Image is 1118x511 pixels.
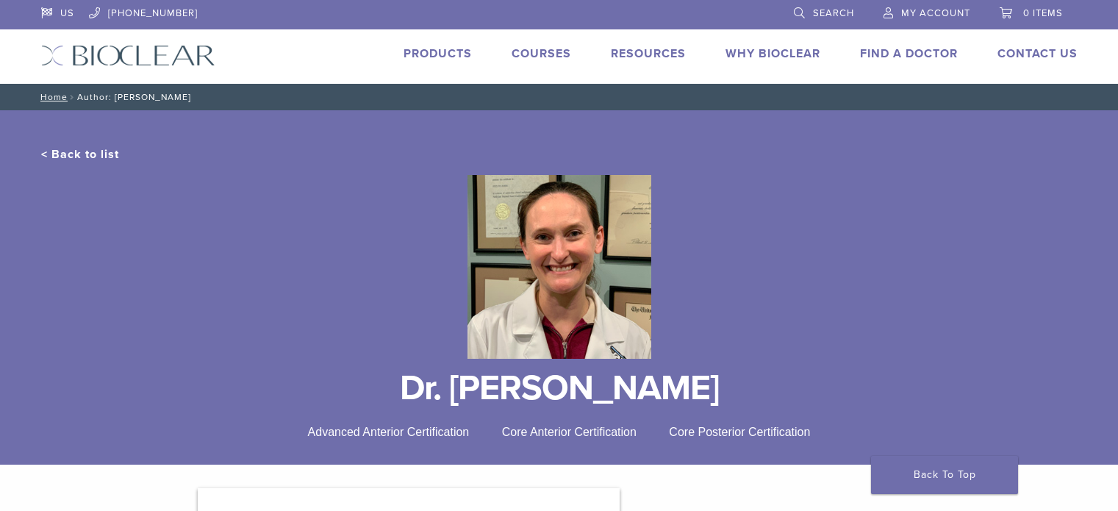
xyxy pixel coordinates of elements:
a: Find A Doctor [860,46,958,61]
img: Bioclear [467,175,651,359]
span: / [68,93,77,101]
nav: Author: [PERSON_NAME] [30,84,1089,110]
a: Why Bioclear [725,46,820,61]
span: 0 items [1023,7,1063,19]
a: Courses [512,46,571,61]
a: < Back to list [41,147,119,162]
a: Contact Us [997,46,1078,61]
a: Resources [611,46,686,61]
span: My Account [901,7,970,19]
span: Core Posterior Certification [669,426,810,438]
img: Bioclear [41,45,215,66]
span: Advanced Anterior Certification [308,426,470,438]
span: Search [813,7,854,19]
h1: Dr. [PERSON_NAME] [41,371,1078,406]
a: Home [36,92,68,102]
span: Core Anterior Certification [502,426,637,438]
a: Back To Top [871,456,1018,494]
a: Products [404,46,472,61]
